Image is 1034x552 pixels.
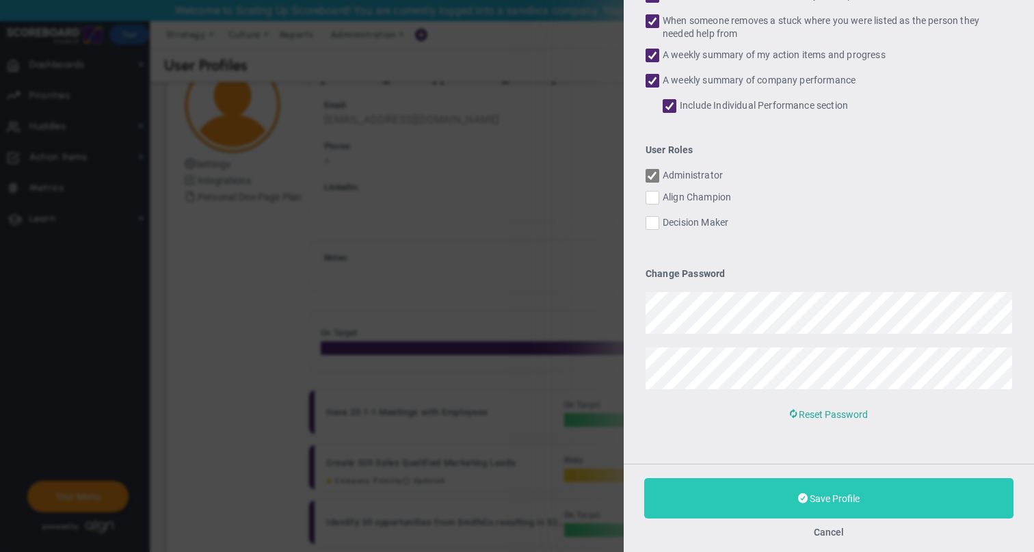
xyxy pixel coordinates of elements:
span: Reset Password [799,409,868,420]
label: Align Champion [646,191,1012,208]
label: Decision Maker [646,216,1012,233]
button: Reset Password [646,403,1012,425]
button: Cancel [814,527,844,538]
label: Include Individual Performance section [663,99,1012,116]
label: When someone removes a stuck where you were listed as the person they needed help from [646,14,1012,40]
span: Administrator [663,169,723,183]
span: Save Profile [810,493,860,504]
button: Save Profile [644,478,1013,518]
label: You cannot remove yourself from the Administrator role. [646,169,1012,183]
h4: User Roles [646,144,1012,156]
label: A weekly summary of my action items and progress [646,49,1012,66]
h4: Change Password [646,267,1012,280]
label: A weekly summary of company performance [646,74,1012,91]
